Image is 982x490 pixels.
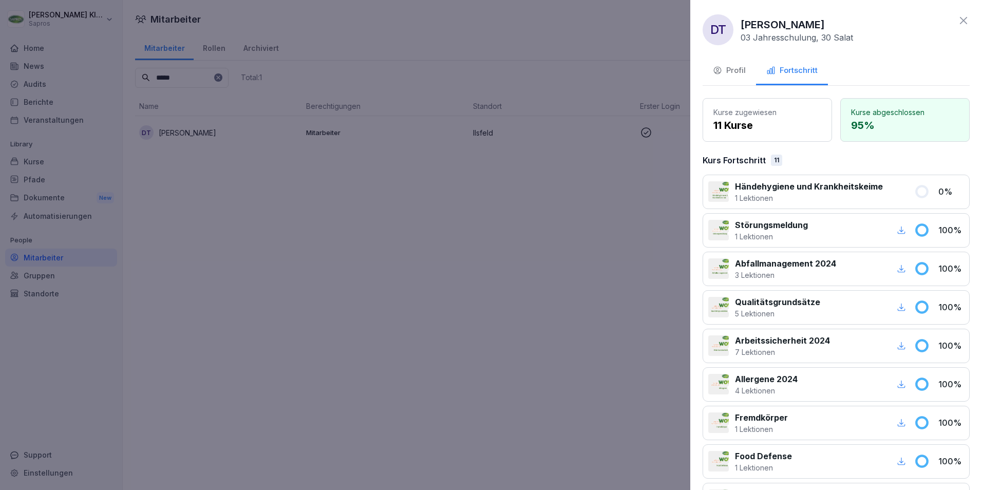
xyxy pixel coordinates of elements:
p: Fremdkörper [735,411,788,424]
p: Food Defense [735,450,792,462]
p: Störungsmeldung [735,219,808,231]
p: Allergene 2024 [735,373,798,385]
p: 1 Lektionen [735,193,883,203]
p: 7 Lektionen [735,347,830,357]
button: Profil [703,58,756,85]
div: Profil [713,65,746,77]
p: 100 % [938,262,964,275]
p: 3 Lektionen [735,270,836,280]
p: Qualitätsgrundsätze [735,296,820,308]
p: Arbeitssicherheit 2024 [735,334,830,347]
p: 100 % [938,224,964,236]
p: 4 Lektionen [735,385,798,396]
p: 100 % [938,301,964,313]
button: Fortschritt [756,58,828,85]
p: Händehygiene und Krankheitskeime [735,180,883,193]
p: 1 Lektionen [735,231,808,242]
p: 100 % [938,455,964,467]
p: 100 % [938,378,964,390]
p: 5 Lektionen [735,308,820,319]
p: 1 Lektionen [735,424,788,435]
p: 03 Jahresschulung, 30 Salat [741,32,853,43]
p: Kurse zugewiesen [713,107,821,118]
p: 11 Kurse [713,118,821,133]
p: 0 % [938,185,964,198]
p: 100 % [938,417,964,429]
p: 100 % [938,340,964,352]
p: Abfallmanagement 2024 [735,257,836,270]
p: [PERSON_NAME] [741,17,825,32]
p: Kurse abgeschlossen [851,107,959,118]
p: 95 % [851,118,959,133]
div: DT [703,14,733,45]
p: Kurs Fortschritt [703,154,766,166]
div: 11 [771,155,782,166]
div: Fortschritt [766,65,818,77]
p: 1 Lektionen [735,462,792,473]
